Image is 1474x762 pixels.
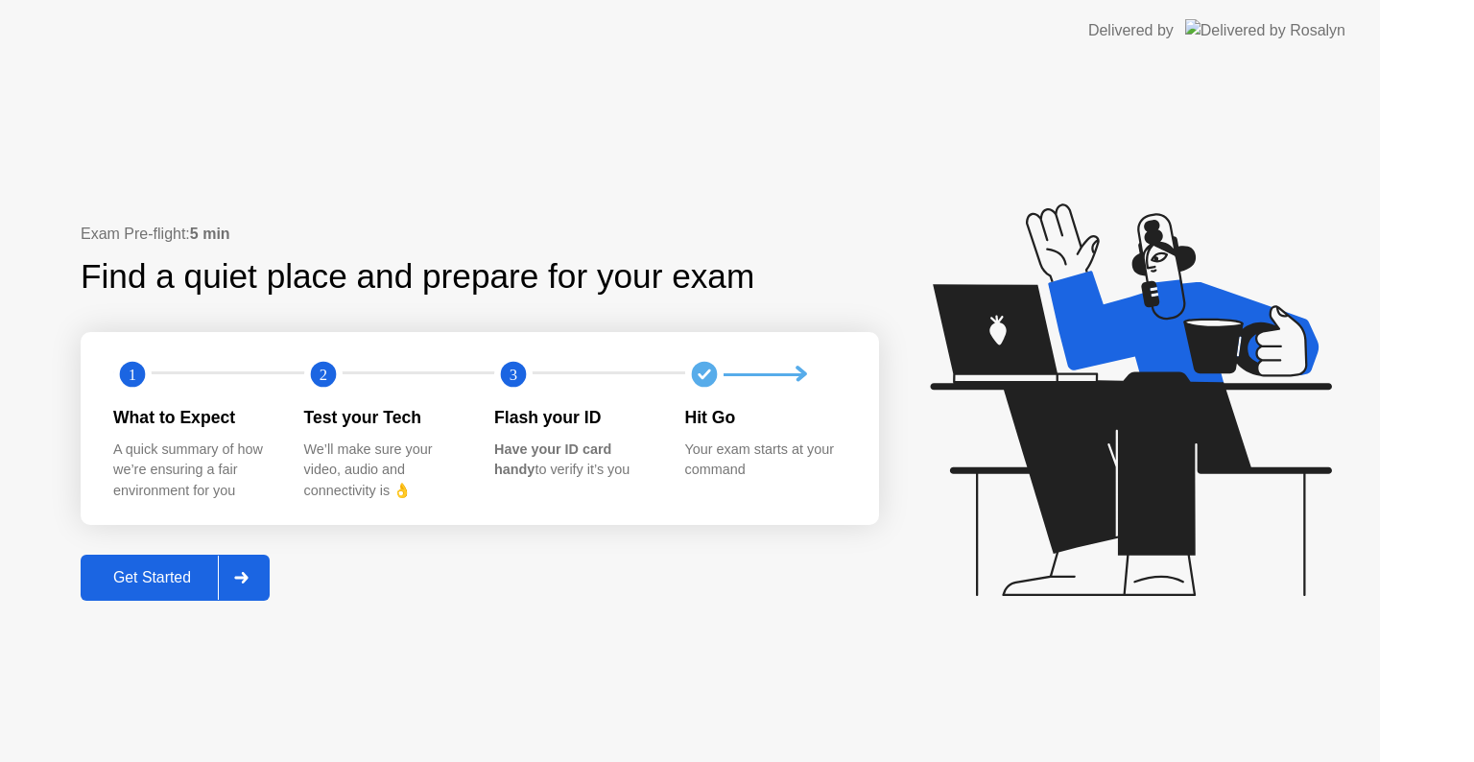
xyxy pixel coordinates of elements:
[190,226,230,242] b: 5 min
[510,366,517,384] text: 3
[685,405,845,430] div: Hit Go
[129,366,136,384] text: 1
[494,440,654,481] div: to verify it’s you
[86,569,218,586] div: Get Started
[319,366,326,384] text: 2
[81,555,270,601] button: Get Started
[113,440,273,502] div: A quick summary of how we’re ensuring a fair environment for you
[304,405,464,430] div: Test your Tech
[494,405,654,430] div: Flash your ID
[304,440,464,502] div: We’ll make sure your video, audio and connectivity is 👌
[494,441,611,478] b: Have your ID card handy
[685,440,845,481] div: Your exam starts at your command
[1185,19,1345,41] img: Delivered by Rosalyn
[1088,19,1174,42] div: Delivered by
[81,251,757,302] div: Find a quiet place and prepare for your exam
[81,223,879,246] div: Exam Pre-flight:
[113,405,273,430] div: What to Expect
